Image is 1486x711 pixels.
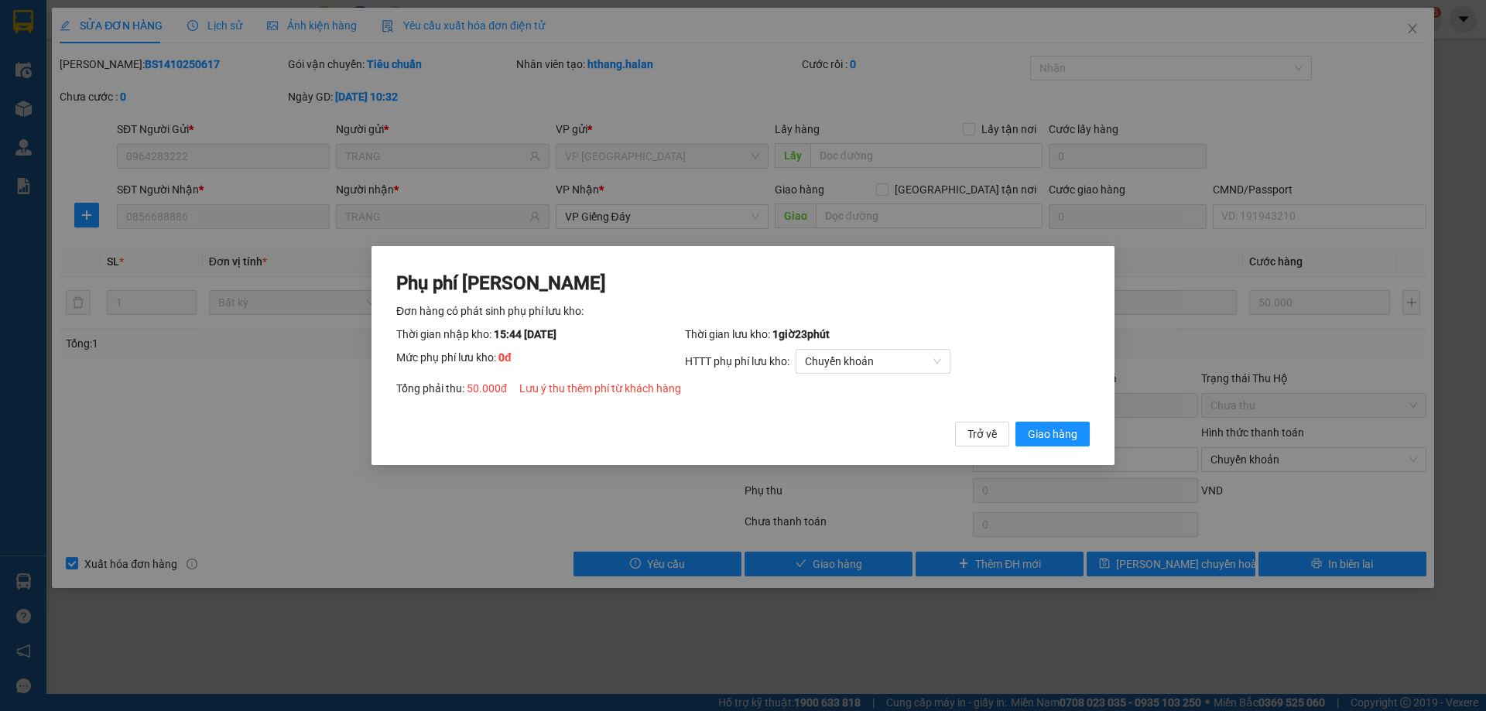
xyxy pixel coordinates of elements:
span: 1 giờ 23 phút [772,328,830,340]
span: Lưu ý thu thêm phí từ khách hàng [519,382,681,395]
div: HTTT phụ phí lưu kho: [685,349,1090,374]
div: Mức phụ phí lưu kho: [396,349,685,374]
div: Đơn hàng có phát sinh phụ phí lưu kho: [396,303,1090,320]
b: GỬI : VP Giếng Đáy [19,105,203,131]
div: Thời gian nhập kho: [396,326,685,343]
span: 15:44 [DATE] [494,328,556,340]
button: Trở về [955,422,1009,446]
span: Phụ phí [PERSON_NAME] [396,272,606,294]
div: Thời gian lưu kho: [685,326,1090,343]
span: Trở về [967,426,997,443]
li: 271 - [PERSON_NAME] - [GEOGRAPHIC_DATA] - [GEOGRAPHIC_DATA] [145,38,647,57]
img: logo.jpg [19,19,135,97]
button: Giao hàng [1015,422,1090,446]
span: Chuyển khoản [805,350,941,373]
span: 50.000 đ [467,382,507,395]
div: Tổng phải thu: [396,380,1090,397]
span: 0 đ [498,351,512,364]
span: Giao hàng [1028,426,1077,443]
